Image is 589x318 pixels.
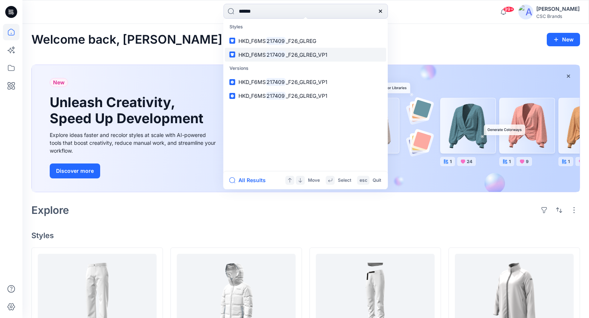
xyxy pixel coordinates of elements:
p: esc [360,177,367,184]
a: Discover more [50,163,218,178]
mark: 217409 [266,37,286,45]
a: HKD_F6MS217409_F26_GLREG [225,34,386,48]
button: New [547,33,580,46]
span: _F26_GLREG_VP1 [286,79,327,85]
p: Quit [373,177,381,184]
span: HKD_F6MS [238,52,266,58]
p: Select [338,177,351,184]
span: _F26_GLREG_VP1 [286,52,327,58]
div: Explore ideas faster and recolor styles at scale with AI-powered tools that boost creativity, red... [50,131,218,155]
span: HKD_F6MS [238,38,266,44]
span: 99+ [503,6,514,12]
span: _F26_GLREG_VP1 [286,93,327,99]
div: CSC Brands [536,13,580,19]
h4: Styles [31,231,580,240]
div: [PERSON_NAME] [536,4,580,13]
mark: 217409 [266,78,286,86]
img: avatar [518,4,533,19]
span: HKD_F6MS [238,79,266,85]
h2: Welcome back, [PERSON_NAME] [31,33,222,47]
span: HKD_F6MS [238,93,266,99]
a: HKD_F6MS217409_F26_GLREG_VP1 [225,48,386,62]
a: HKD_F6MS217409_F26_GLREG_VP1 [225,75,386,89]
button: All Results [229,176,271,185]
a: HKD_F6MS217409_F26_GLREG_VP1 [225,89,386,103]
button: Discover more [50,163,100,178]
span: _F26_GLREG [286,38,316,44]
p: Styles [225,20,386,34]
p: Versions [225,62,386,75]
h2: Explore [31,204,69,216]
mark: 217409 [266,91,286,100]
p: Move [308,177,320,184]
mark: 217409 [266,50,286,59]
h1: Unleash Creativity, Speed Up Development [50,94,207,127]
span: New [53,78,65,87]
